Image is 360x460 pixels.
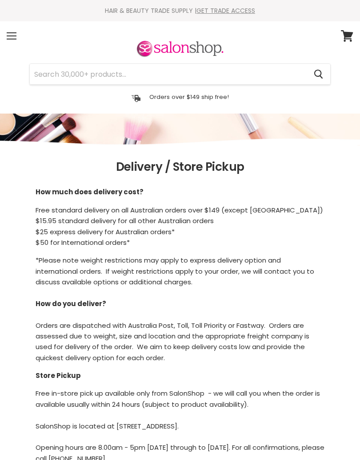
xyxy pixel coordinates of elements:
b: How do you deliver? [36,299,106,308]
p: Orders over $149 ship free! [149,93,229,101]
span: $15.95 standard delivery for all other Australian orders [36,216,214,225]
span: Free standard delivery on all Australian orders over $149 (except [GEOGRAPHIC_DATA]) [36,205,323,215]
span: $25 express delivery for Australian orders* [36,227,175,236]
input: Search [30,64,307,84]
form: Product [29,63,331,85]
h1: Delivery / Store Pickup [7,160,353,173]
button: Search [307,64,330,84]
span: Orders are dispatched with Australia Post, Toll, Toll Priority or Fastway. Orders are assessed du... [36,321,309,362]
span: $50 for International orders* [36,238,130,247]
a: GET TRADE ACCESS [196,6,255,15]
strong: How much does delivery cost? [36,187,144,197]
span: *Please note weight restrictions may apply to express delivery option and international orders. I... [36,256,314,287]
strong: Store Pickup [36,371,81,380]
